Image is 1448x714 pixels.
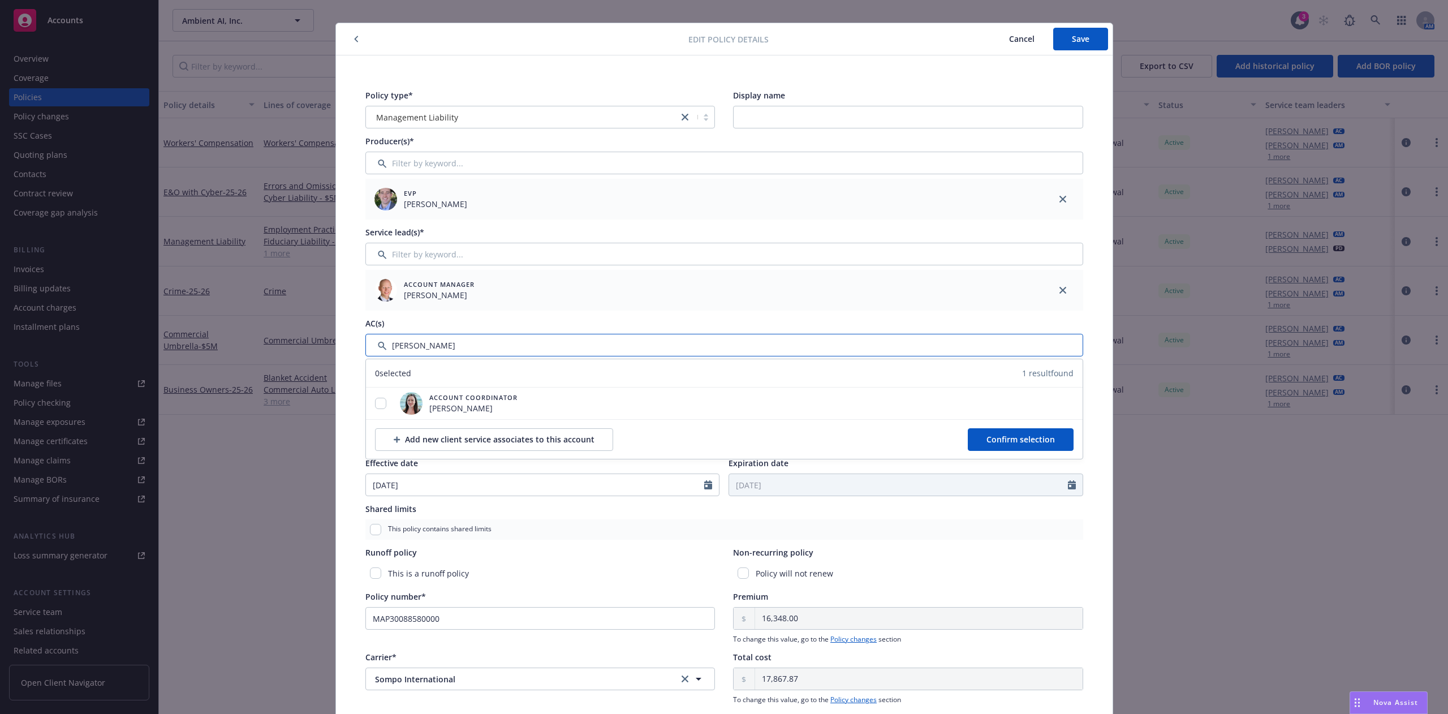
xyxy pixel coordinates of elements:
[365,458,418,468] span: Effective date
[375,367,411,379] span: 0 selected
[400,392,423,415] img: employee photo
[365,668,716,690] button: Sompo Internationalclear selection
[733,591,768,602] span: Premium
[365,504,416,514] span: Shared limits
[1072,33,1089,44] span: Save
[404,279,475,289] span: Account Manager
[365,563,716,584] div: This is a runoff policy
[755,668,1083,690] input: 0.00
[429,393,518,402] span: Account Coordinator
[1053,28,1108,50] button: Save
[404,198,467,210] span: [PERSON_NAME]
[394,429,594,450] div: Add new client service associates to this account
[678,110,692,124] a: close
[678,672,692,686] a: clear selection
[376,111,458,123] span: Management Liability
[1350,692,1364,713] div: Drag to move
[704,480,712,489] svg: Calendar
[429,402,518,414] span: [PERSON_NAME]
[733,547,813,558] span: Non-recurring policy
[365,136,414,147] span: Producer(s)*
[404,289,475,301] span: [PERSON_NAME]
[366,474,705,496] input: MM/DD/YYYY
[1068,480,1076,489] svg: Calendar
[1373,698,1418,707] span: Nova Assist
[1056,192,1070,206] a: close
[365,519,1083,540] div: This policy contains shared limits
[374,188,397,210] img: employee photo
[365,591,426,602] span: Policy number*
[990,28,1053,50] button: Cancel
[688,33,769,45] span: Edit policy details
[375,673,660,685] span: Sompo International
[830,634,877,644] a: Policy changes
[365,227,424,238] span: Service lead(s)*
[374,279,397,302] img: employee photo
[365,243,1083,265] input: Filter by keyword...
[729,458,788,468] span: Expiration date
[365,334,1083,356] input: Filter by keyword...
[375,428,613,451] button: Add new client service associates to this account
[365,652,397,663] span: Carrier*
[372,111,673,123] span: Management Liability
[733,634,1083,644] span: To change this value, go to the section
[733,652,772,663] span: Total cost
[729,474,1068,496] input: MM/DD/YYYY
[365,547,417,558] span: Runoff policy
[1350,691,1428,714] button: Nova Assist
[755,608,1083,629] input: 0.00
[968,428,1074,451] button: Confirm selection
[1009,33,1035,44] span: Cancel
[830,695,877,704] a: Policy changes
[404,188,467,198] span: EVP
[365,90,413,101] span: Policy type*
[365,318,384,329] span: AC(s)
[365,152,1083,174] input: Filter by keyword...
[1056,283,1070,297] a: close
[733,90,785,101] span: Display name
[986,434,1055,445] span: Confirm selection
[733,563,1083,584] div: Policy will not renew
[733,695,1083,705] span: To change this value, go to the section
[1022,367,1074,379] span: 1 result found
